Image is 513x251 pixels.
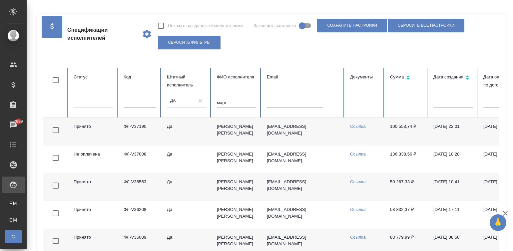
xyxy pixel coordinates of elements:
span: 7699 [10,118,27,125]
td: [PERSON_NAME] [PERSON_NAME] [212,173,261,201]
span: Toggle Row Selected [49,123,63,137]
button: Сбросить фильтры [158,36,221,49]
td: ФЛ-V36553 [118,173,162,201]
td: Принято [68,118,118,146]
div: Email [267,73,339,81]
button: 🙏 [490,214,506,231]
td: Да [162,201,212,229]
td: Да [162,173,212,201]
td: [DATE] 10:28 [428,146,478,173]
span: Toggle Row Selected [49,151,63,165]
div: Штатный исполнитель [167,73,206,89]
span: Сбросить фильтры [168,40,211,45]
td: Да [162,146,212,173]
td: ФЛ-V37190 [118,118,162,146]
td: 50 267,33 ₽ [385,173,428,201]
span: Сохранить настройки [327,23,377,28]
span: Сбросить все настройки [398,23,454,28]
td: [DATE] 17:11 [428,201,478,229]
td: [PERSON_NAME] [PERSON_NAME] [212,118,261,146]
span: PM [8,200,18,207]
a: 7699 [2,116,25,133]
td: 100 553,74 ₽ [385,118,428,146]
td: Принято [68,201,118,229]
div: ФИО исполнителя [217,73,256,81]
td: Не оплачена [68,146,118,173]
span: Закрепить заголовки [254,22,296,29]
td: [DATE] 10:41 [428,173,478,201]
a: Ссылка [350,207,366,212]
span: CM [8,217,18,223]
td: [DATE] 22:01 [428,118,478,146]
a: Ссылка [350,152,366,157]
td: 136 338,56 ₽ [385,146,428,173]
td: [PERSON_NAME] [PERSON_NAME] [212,146,261,173]
span: Toggle Row Selected [49,179,63,193]
td: ФЛ-V36208 [118,201,162,229]
td: [EMAIL_ADDRESS][DOMAIN_NAME] [261,118,345,146]
span: С [8,233,18,240]
td: [EMAIL_ADDRESS][DOMAIN_NAME] [261,146,345,173]
span: 🙏 [492,216,504,230]
td: [EMAIL_ADDRESS][DOMAIN_NAME] [261,201,345,229]
div: Да [170,98,176,104]
div: Сортировка [433,73,473,83]
span: Спецификации исполнителей [67,26,136,42]
a: Ссылка [350,235,366,240]
td: [EMAIL_ADDRESS][DOMAIN_NAME] [261,173,345,201]
div: Сортировка [390,73,423,83]
span: Показать созданные исполнителями [168,22,243,29]
div: Статус [74,73,113,81]
a: Ссылка [350,179,366,184]
div: Документы [350,73,379,81]
a: С [5,230,22,243]
div: Код [124,73,156,81]
span: Toggle Row Selected [49,234,63,248]
td: ФЛ-V37008 [118,146,162,173]
button: Сохранить настройки [317,19,387,32]
td: Да [162,118,212,146]
a: Ссылка [350,124,366,129]
a: PM [5,197,22,210]
button: Сбросить все настройки [388,19,464,32]
span: Toggle Row Selected [49,206,63,220]
td: [PERSON_NAME] [PERSON_NAME] [212,201,261,229]
td: 58 832,37 ₽ [385,201,428,229]
td: Принято [68,173,118,201]
a: CM [5,213,22,227]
